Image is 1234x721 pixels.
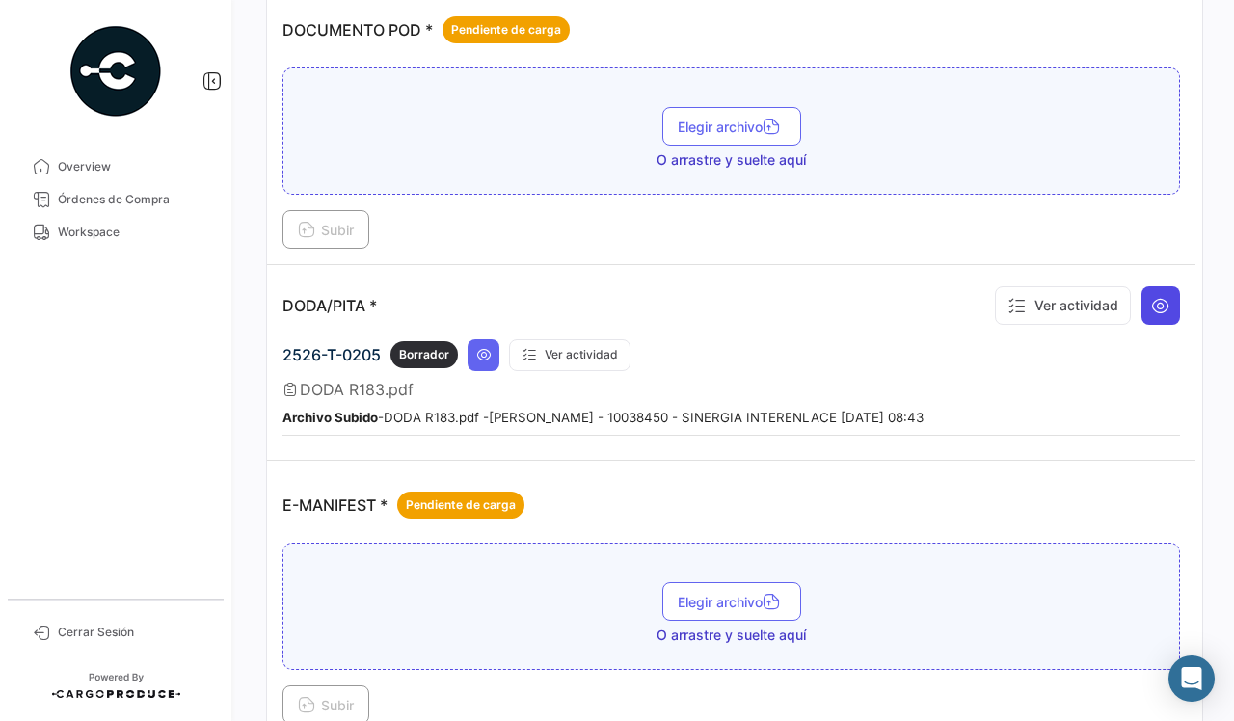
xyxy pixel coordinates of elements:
span: Overview [58,158,208,175]
span: Subir [298,697,354,713]
span: DODA R183.pdf [300,380,414,399]
b: Archivo Subido [282,410,378,425]
span: Elegir archivo [678,119,786,135]
button: Ver actividad [995,286,1131,325]
span: Workspace [58,224,208,241]
span: Borrador [399,346,449,363]
button: Elegir archivo [662,582,801,621]
div: Abrir Intercom Messenger [1168,655,1215,702]
a: Overview [15,150,216,183]
p: E-MANIFEST * [282,492,524,519]
span: 2526-T-0205 [282,345,381,364]
span: Cerrar Sesión [58,624,208,641]
p: DODA/PITA * [282,296,377,315]
span: Pendiente de carga [406,496,516,514]
span: Subir [298,222,354,238]
button: Subir [282,210,369,249]
button: Elegir archivo [662,107,801,146]
span: Pendiente de carga [451,21,561,39]
span: Órdenes de Compra [58,191,208,208]
a: Workspace [15,216,216,249]
p: DOCUMENTO POD * [282,16,570,43]
span: O arrastre y suelte aquí [657,150,806,170]
span: Elegir archivo [678,594,786,610]
small: - DODA R183.pdf - [PERSON_NAME] - 10038450 - SINERGIA INTERENLACE [DATE] 08:43 [282,410,924,425]
img: powered-by.png [67,23,164,120]
button: Ver actividad [509,339,630,371]
span: O arrastre y suelte aquí [657,626,806,645]
a: Órdenes de Compra [15,183,216,216]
